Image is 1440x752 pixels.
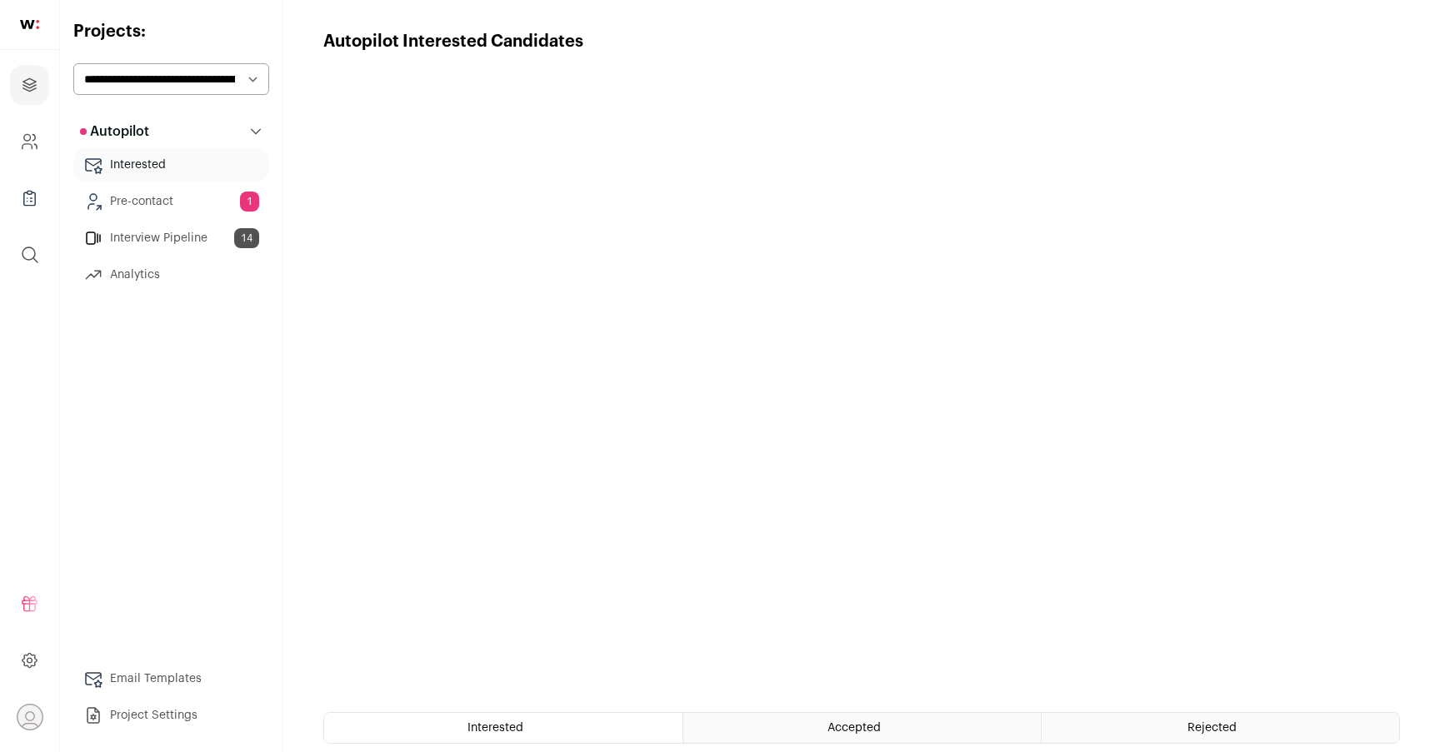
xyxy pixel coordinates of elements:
a: Analytics [73,258,269,291]
span: 14 [234,228,259,248]
a: Projects [10,65,49,105]
button: Autopilot [73,115,269,148]
a: Email Templates [73,662,269,695]
a: Project Settings [73,699,269,732]
a: Rejected [1042,713,1399,743]
button: Open dropdown [17,704,43,730]
p: Autopilot [80,122,149,142]
a: Company Lists [10,178,49,218]
a: Accepted [683,713,1041,743]
a: Interested [73,148,269,182]
iframe: Autopilot Interested [323,53,1400,692]
span: Rejected [1187,722,1237,734]
img: wellfound-shorthand-0d5821cbd27db2630d0214b213865d53afaa358527fdda9d0ea32b1df1b89c2c.svg [20,20,39,29]
h2: Projects: [73,20,269,43]
a: Interview Pipeline14 [73,222,269,255]
span: Accepted [827,722,881,734]
a: Pre-contact1 [73,185,269,218]
h1: Autopilot Interested Candidates [323,30,583,53]
span: 1 [240,192,259,212]
span: Interested [467,722,523,734]
a: Company and ATS Settings [10,122,49,162]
